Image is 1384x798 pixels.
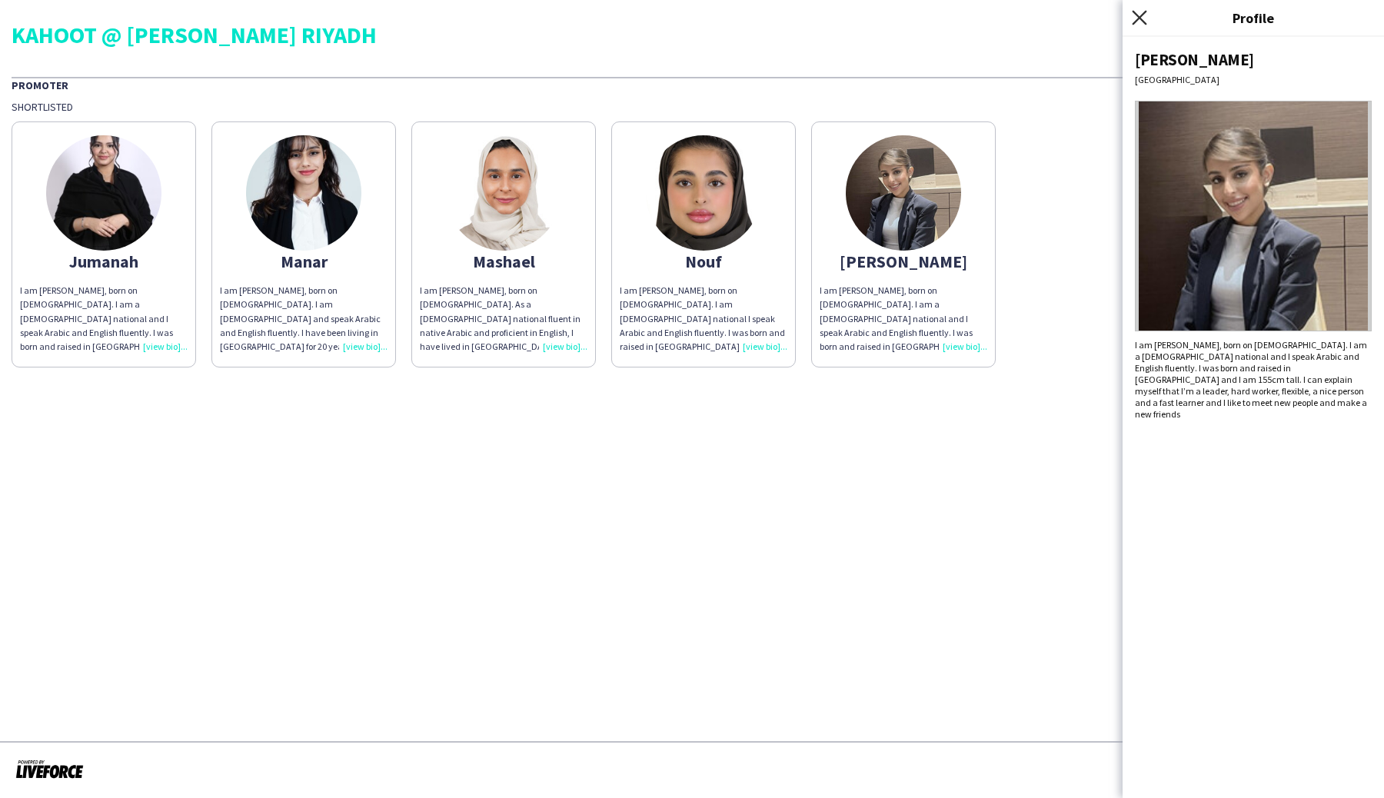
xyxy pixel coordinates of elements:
[1135,339,1372,420] div: I am [PERSON_NAME], born on [DEMOGRAPHIC_DATA]. I am a [DEMOGRAPHIC_DATA] national and I speak Ar...
[12,77,1372,92] div: Promoter
[12,23,1372,46] div: KAHOOT @ [PERSON_NAME] RIYADH
[20,254,188,268] div: Jumanah
[846,135,961,251] img: thumb-672bbbf0d8352.jpeg
[820,284,987,354] div: I am [PERSON_NAME], born on [DEMOGRAPHIC_DATA]. I am a [DEMOGRAPHIC_DATA] national and I speak Ar...
[220,254,388,268] div: Manar
[446,135,561,251] img: thumb-66c3574cd8581.jpg
[12,100,1372,114] div: Shortlisted
[1135,49,1372,70] div: [PERSON_NAME]
[46,135,161,251] img: thumb-6836eee30d6d3.jpeg
[1135,101,1372,331] img: Crew avatar or photo
[820,254,987,268] div: [PERSON_NAME]
[420,254,587,268] div: Mashael
[620,284,787,354] div: I am [PERSON_NAME], born on [DEMOGRAPHIC_DATA]. I am [DEMOGRAPHIC_DATA] national I speak Arabic a...
[420,284,587,354] div: I am [PERSON_NAME], born on [DEMOGRAPHIC_DATA]. As a [DEMOGRAPHIC_DATA] national fluent in native...
[646,135,761,251] img: thumb-661f871526dbd.jpeg
[246,135,361,251] img: thumb-6477419072c9a.jpeg
[220,284,388,354] div: I am [PERSON_NAME], born on [DEMOGRAPHIC_DATA]. I am [DEMOGRAPHIC_DATA] and speak Arabic and Engl...
[1123,8,1384,28] h3: Profile
[1135,74,1372,85] div: [GEOGRAPHIC_DATA]
[620,254,787,268] div: Nouf
[15,758,84,780] img: Powered by Liveforce
[20,284,188,354] div: I am [PERSON_NAME], born on [DEMOGRAPHIC_DATA]. I am a [DEMOGRAPHIC_DATA] national and I speak Ar...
